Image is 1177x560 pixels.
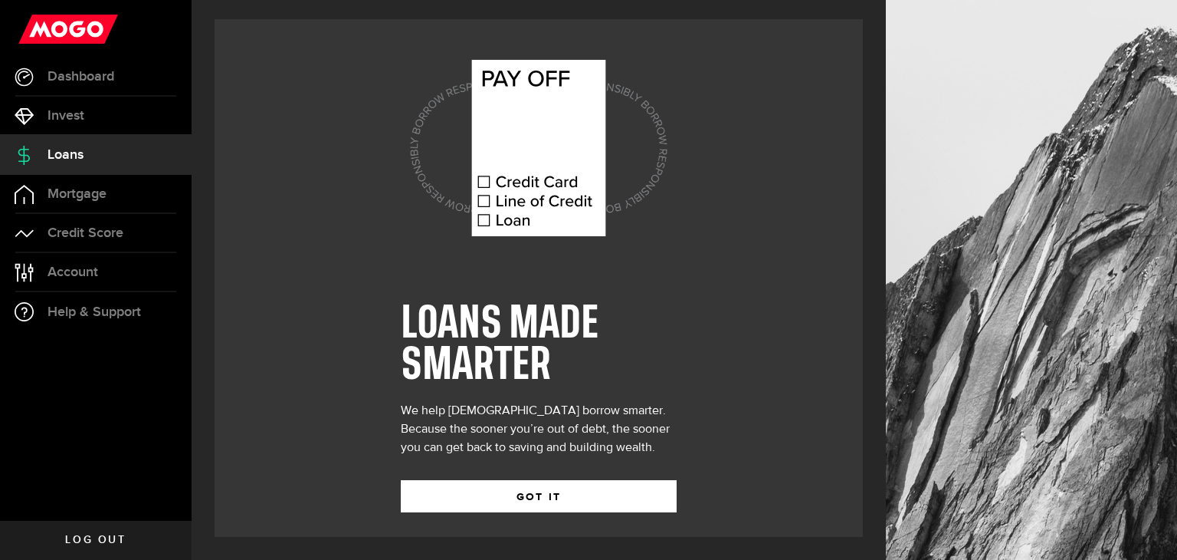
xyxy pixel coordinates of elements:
[401,480,677,512] button: GOT IT
[48,148,84,162] span: Loans
[48,70,114,84] span: Dashboard
[48,109,84,123] span: Invest
[48,305,141,319] span: Help & Support
[48,265,98,279] span: Account
[401,304,677,387] h1: LOANS MADE SMARTER
[48,187,107,201] span: Mortgage
[48,226,123,240] span: Credit Score
[65,535,126,545] span: Log out
[401,402,677,457] div: We help [DEMOGRAPHIC_DATA] borrow smarter. Because the sooner you’re out of debt, the sooner you ...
